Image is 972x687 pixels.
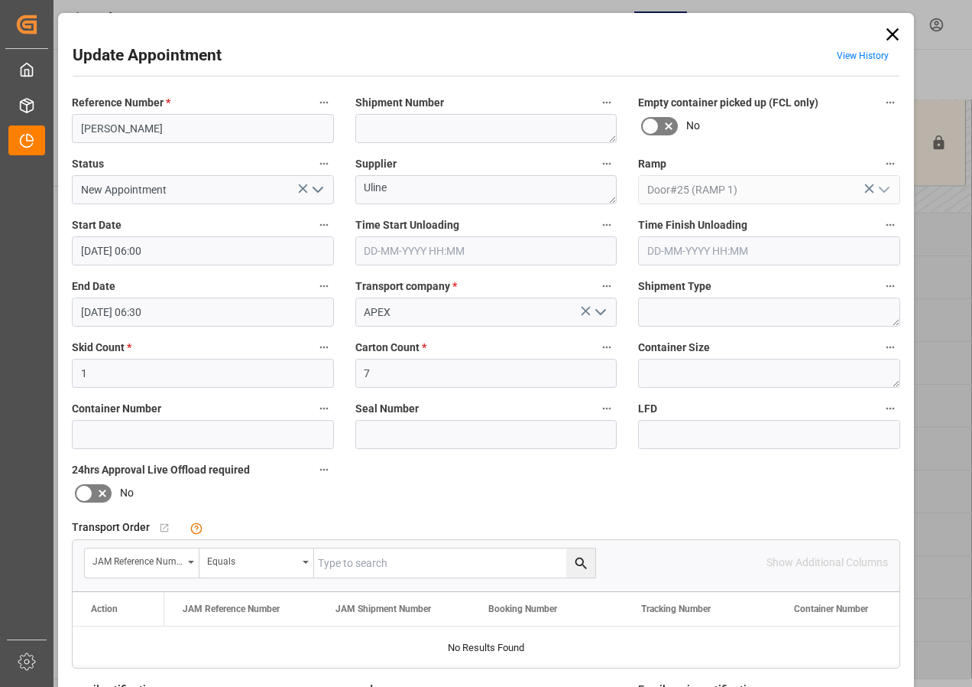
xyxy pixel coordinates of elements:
[488,604,557,614] span: Booking Number
[638,236,900,265] input: DD-MM-YYYY HH:MM
[794,604,868,614] span: Container Number
[880,215,900,235] button: Time Finish Unloading
[92,551,183,568] div: JAM Reference Number
[85,549,199,578] button: open menu
[120,485,134,501] span: No
[837,50,889,61] a: View History
[638,401,657,417] span: LFD
[72,175,334,204] input: Type to search/select
[314,93,334,112] button: Reference Number *
[314,460,334,480] button: 24hrs Approval Live Offload required
[72,519,150,536] span: Transport Order
[597,93,617,112] button: Shipment Number
[597,337,617,357] button: Carton Count *
[355,236,617,265] input: DD-MM-YYYY HH:MM
[199,549,314,578] button: open menu
[597,276,617,296] button: Transport company *
[72,217,122,233] span: Start Date
[314,215,334,235] button: Start Date
[871,178,894,202] button: open menu
[314,399,334,418] button: Container Number
[638,217,747,233] span: Time Finish Unloading
[880,154,900,174] button: Ramp
[880,399,900,418] button: LFD
[686,118,700,134] span: No
[355,278,457,295] span: Transport company
[314,549,595,578] input: Type to search
[355,95,444,111] span: Shipment Number
[638,175,900,204] input: Type to search/select
[314,337,334,357] button: Skid Count *
[638,95,818,111] span: Empty container picked up (FCL only)
[73,44,222,68] h2: Update Appointment
[588,301,611,324] button: open menu
[638,340,710,356] span: Container Size
[355,401,419,417] span: Seal Number
[355,175,617,204] textarea: Uline
[72,156,104,172] span: Status
[72,462,250,478] span: 24hrs Approval Live Offload required
[566,549,595,578] button: search button
[880,93,900,112] button: Empty container picked up (FCL only)
[72,340,131,356] span: Skid Count
[72,278,115,295] span: End Date
[638,156,666,172] span: Ramp
[335,604,431,614] span: JAM Shipment Number
[314,276,334,296] button: End Date
[314,154,334,174] button: Status
[597,154,617,174] button: Supplier
[305,178,328,202] button: open menu
[207,551,297,568] div: Equals
[597,215,617,235] button: Time Start Unloading
[355,156,397,172] span: Supplier
[641,604,711,614] span: Tracking Number
[72,236,334,265] input: DD-MM-YYYY HH:MM
[880,276,900,296] button: Shipment Type
[880,337,900,357] button: Container Size
[638,278,711,295] span: Shipment Type
[183,604,280,614] span: JAM Reference Number
[72,401,161,417] span: Container Number
[72,298,334,327] input: DD-MM-YYYY HH:MM
[355,340,426,356] span: Carton Count
[72,95,170,111] span: Reference Number
[355,217,459,233] span: Time Start Unloading
[597,399,617,418] button: Seal Number
[91,604,118,614] div: Action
